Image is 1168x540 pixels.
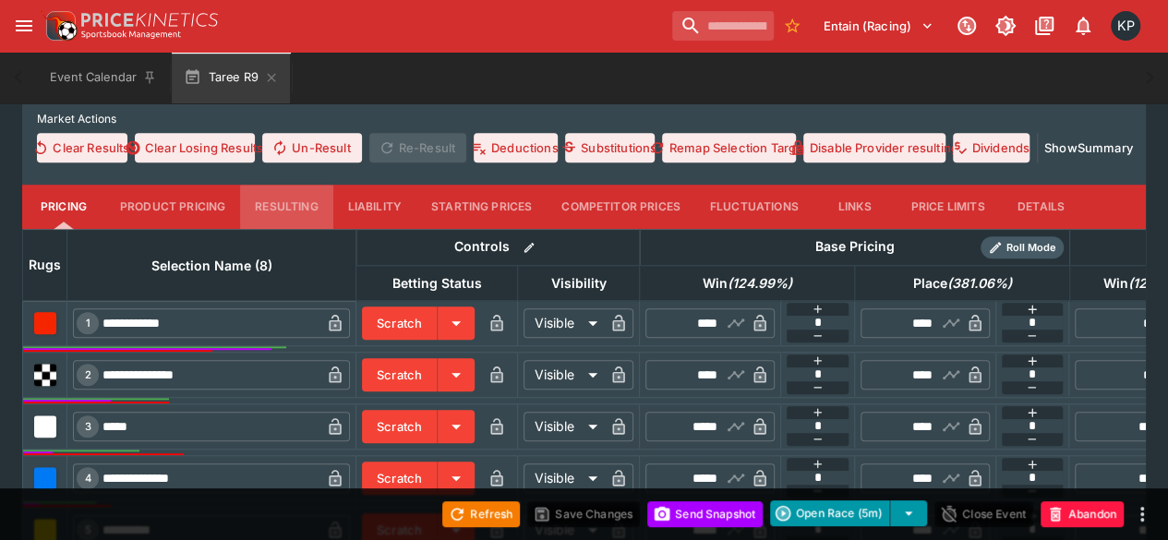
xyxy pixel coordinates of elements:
[22,185,105,229] button: Pricing
[897,185,1000,229] button: Price Limits
[999,240,1064,256] span: Roll Mode
[770,500,890,526] button: Open Race (5m)
[989,9,1022,42] button: Toggle light/dark mode
[474,133,557,162] button: Deductions
[892,272,1031,294] span: Place(381.06%)
[82,317,94,330] span: 1
[890,500,927,526] button: select merge strategy
[81,472,95,485] span: 4
[1105,6,1146,46] button: Kedar Pandit
[813,185,897,229] button: Links
[524,463,604,493] div: Visible
[803,133,945,162] button: Disable Provider resulting
[981,236,1064,258] div: Show/hide Price Roll mode configuration.
[1131,503,1153,525] button: more
[105,185,240,229] button: Product Pricing
[950,9,983,42] button: Connected to PK
[39,52,168,103] button: Event Calendar
[953,133,1030,162] button: Dividends
[41,7,78,44] img: PriceKinetics Logo
[647,501,763,527] button: Send Snapshot
[131,255,293,277] span: Selection Name (8)
[356,229,640,265] th: Controls
[682,272,813,294] span: Win(124.99%)
[372,272,502,294] span: Betting Status
[135,133,255,162] button: Clear Losing Results
[81,420,95,433] span: 3
[565,133,655,162] button: Substitutions
[362,462,438,495] button: Scratch
[517,235,541,259] button: Bulk edit
[770,500,927,526] div: split button
[362,358,438,391] button: Scratch
[362,306,438,340] button: Scratch
[23,229,67,300] th: Rugs
[728,272,792,294] em: ( 124.99 %)
[1028,9,1061,42] button: Documentation
[524,360,604,390] div: Visible
[807,235,901,258] div: Base Pricing
[262,133,361,162] button: Un-Result
[531,272,627,294] span: Visibility
[695,185,813,229] button: Fluctuations
[369,133,466,162] span: Re-Result
[333,185,416,229] button: Liability
[777,11,807,41] button: No Bookmarks
[172,52,290,103] button: Taree R9
[946,272,1011,294] em: ( 381.06 %)
[999,185,1082,229] button: Details
[1045,133,1131,162] button: ShowSummary
[662,133,797,162] button: Remap Selection Target
[442,501,520,527] button: Refresh
[813,11,945,41] button: Select Tenant
[37,105,1131,133] label: Market Actions
[547,185,695,229] button: Competitor Prices
[1041,503,1124,522] span: Mark an event as closed and abandoned.
[362,410,438,443] button: Scratch
[524,308,604,338] div: Visible
[524,412,604,441] div: Visible
[1066,9,1100,42] button: Notifications
[672,11,774,41] input: search
[7,9,41,42] button: open drawer
[81,368,95,381] span: 2
[1041,501,1124,527] button: Abandon
[81,13,218,27] img: PriceKinetics
[37,133,127,162] button: Clear Results
[416,185,547,229] button: Starting Prices
[240,185,332,229] button: Resulting
[81,30,181,39] img: Sportsbook Management
[1111,11,1140,41] div: Kedar Pandit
